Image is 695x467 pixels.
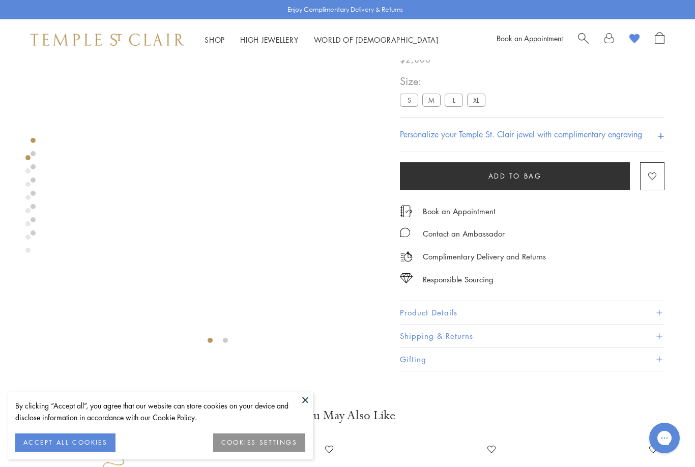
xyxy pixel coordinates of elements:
[240,35,299,45] a: High JewelleryHigh Jewellery
[423,206,496,217] a: Book an Appointment
[31,34,184,46] img: Temple St. Clair
[400,302,664,325] button: Product Details
[423,250,546,263] p: Complimentary Delivery and Returns
[578,32,589,47] a: Search
[205,34,439,46] nav: Main navigation
[15,433,115,452] button: ACCEPT ALL COOKIES
[205,35,225,45] a: ShopShop
[467,94,485,107] label: XL
[400,94,418,107] label: S
[213,433,305,452] button: COOKIES SETTINGS
[400,73,489,90] span: Size:
[497,33,563,43] a: Book an Appointment
[400,206,412,217] img: icon_appointment.svg
[445,94,463,107] label: L
[488,171,542,182] span: Add to bag
[644,419,685,457] iframe: Gorgias live chat messenger
[400,273,413,283] img: icon_sourcing.svg
[287,5,403,15] p: Enjoy Complimentary Delivery & Returns
[629,32,640,47] a: View Wishlist
[400,129,642,141] h4: Personalize your Temple St. Clair jewel with complimentary engraving
[400,325,664,348] button: Shipping & Returns
[423,273,494,286] div: Responsible Sourcing
[400,348,664,371] button: Gifting
[655,32,664,47] a: Open Shopping Bag
[657,125,664,144] h4: +
[423,227,505,240] div: Contact an Ambassador
[400,227,410,238] img: MessageIcon-01_2.svg
[15,400,305,423] div: By clicking “Accept all”, you agree that our website can store cookies on your device and disclos...
[400,250,413,263] img: icon_delivery.svg
[422,94,441,107] label: M
[25,153,31,261] div: Product gallery navigation
[400,162,630,190] button: Add to bag
[41,407,654,424] h3: You May Also Like
[314,35,439,45] a: World of [DEMOGRAPHIC_DATA]World of [DEMOGRAPHIC_DATA]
